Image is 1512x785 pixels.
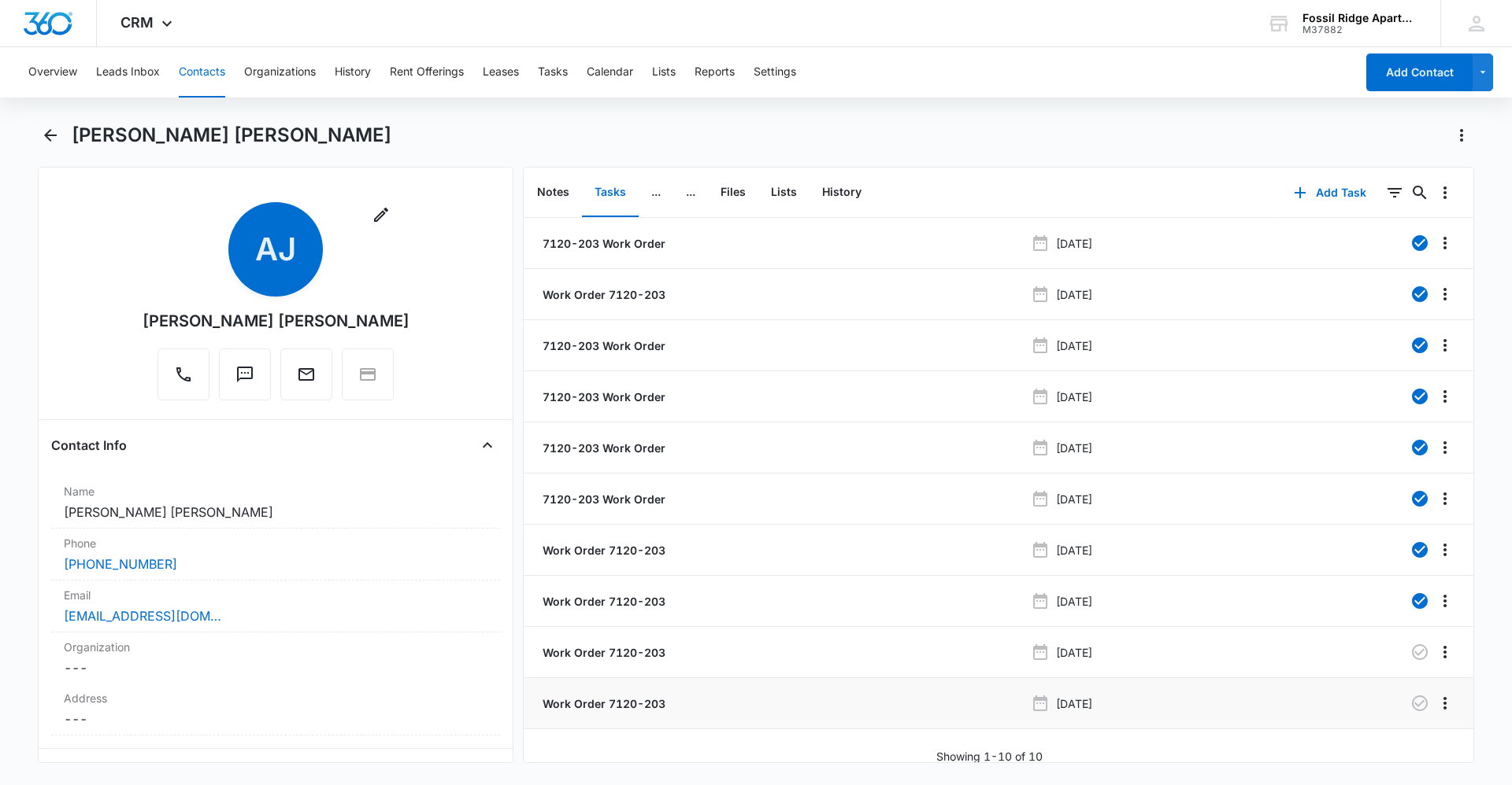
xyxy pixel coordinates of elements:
a: Work Order 7120-203 [539,286,665,303]
a: Work Order 7120-203 [539,593,665,610]
a: 7120-203 Work Order [539,389,665,405]
button: Overview [28,47,77,98]
button: ... [673,168,708,217]
div: account name [1303,12,1417,24]
dd: [PERSON_NAME] [PERSON_NAME] [64,503,487,521]
button: Close [475,433,500,458]
p: [DATE] [1056,286,1092,303]
button: Lists [758,168,810,217]
dd: --- [64,709,487,728]
label: Name [64,483,487,499]
button: History [810,168,874,217]
a: Work Order 7120-203 [539,542,665,558]
button: Leases [483,47,519,98]
a: Work Order 7120-203 [539,695,665,712]
button: Add Contact [1366,53,1473,91]
p: [DATE] [1056,389,1092,405]
p: [DATE] [1056,235,1092,252]
button: Overflow Menu [1432,691,1458,716]
dd: --- [64,658,487,677]
button: Actions [1449,123,1474,148]
button: Leads Inbox [96,47,160,98]
button: History [335,47,371,98]
button: Notes [524,168,582,217]
a: 7120-203 Work Order [539,491,665,507]
button: Text [219,348,271,400]
button: Settings [754,47,796,98]
button: Overflow Menu [1432,333,1458,358]
div: Name[PERSON_NAME] [PERSON_NAME] [51,477,500,529]
div: Email[EMAIL_ADDRESS][DOMAIN_NAME] [51,580,500,632]
div: [PERSON_NAME] [PERSON_NAME] [143,309,409,333]
button: Rent Offerings [390,47,464,98]
label: Address [64,690,487,706]
div: Address--- [51,684,500,735]
p: Showing 1-10 of 10 [936,748,1043,765]
a: 7120-203 Work Order [539,337,665,354]
a: Email [280,373,332,386]
p: [DATE] [1056,542,1092,558]
a: 7120-203 Work Order [539,235,665,252]
button: Call [157,348,209,400]
label: Email [64,587,487,603]
button: Reports [695,47,735,98]
button: Files [708,168,758,217]
button: Overflow Menu [1432,230,1458,256]
p: [DATE] [1056,593,1092,610]
button: ... [639,168,673,217]
button: Overflow Menu [1432,486,1458,511]
a: Call [157,373,209,386]
button: Calendar [587,47,633,98]
span: AJ [228,202,323,297]
p: [DATE] [1056,491,1092,507]
button: Overflow Menu [1432,180,1458,205]
label: Organization [64,639,487,655]
a: Work Order 7120-203 [539,644,665,661]
button: Add Task [1278,174,1382,212]
a: Text [219,373,271,386]
span: CRM [120,14,154,31]
p: [DATE] [1056,695,1092,712]
a: [EMAIL_ADDRESS][DOMAIN_NAME] [64,606,221,625]
button: Back [38,123,62,148]
button: Overflow Menu [1432,588,1458,614]
button: Overflow Menu [1432,639,1458,665]
button: Search... [1407,180,1432,205]
button: Tasks [538,47,568,98]
p: [DATE] [1056,644,1092,661]
div: Phone[PHONE_NUMBER] [51,529,500,580]
div: account id [1303,24,1417,35]
div: Organization--- [51,632,500,684]
button: Overflow Menu [1432,384,1458,409]
button: Overflow Menu [1432,282,1458,307]
button: Lists [652,47,676,98]
button: Email [280,348,332,400]
h4: Contact Info [51,436,127,455]
h1: [PERSON_NAME] [PERSON_NAME] [72,123,391,147]
a: 7120-203 Work Order [539,440,665,456]
button: Overflow Menu [1432,435,1458,460]
button: Filters [1382,180,1407,205]
button: Contacts [179,47,225,98]
button: Overflow Menu [1432,537,1458,562]
p: [DATE] [1056,440,1092,456]
button: Tasks [582,168,639,217]
p: [DATE] [1056,337,1092,354]
button: Organizations [244,47,316,98]
label: Phone [64,535,487,551]
a: [PHONE_NUMBER] [64,555,177,573]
